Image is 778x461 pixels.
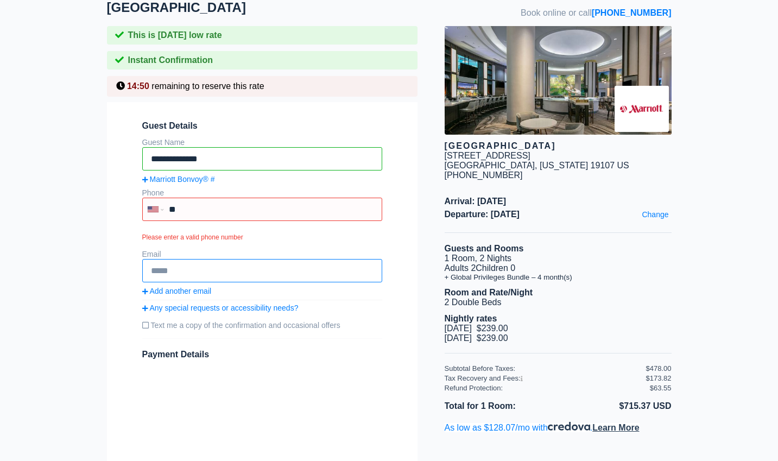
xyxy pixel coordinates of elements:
[445,423,640,432] span: As low as $128.07/mo with .
[142,250,161,258] label: Email
[142,121,382,131] span: Guest Details
[142,304,382,312] a: Any special requests or accessibility needs?
[617,161,629,170] span: US
[445,374,646,382] div: Tax Recovery and Fees:
[142,188,164,197] label: Phone
[445,210,672,219] span: Departure: [DATE]
[639,207,671,222] a: Change
[592,8,672,17] a: [PHONE_NUMBER]
[445,314,497,323] b: Nightly rates
[445,333,508,343] span: [DATE] $239.00
[445,197,672,206] span: Arrival: [DATE]
[142,350,210,359] span: Payment Details
[143,199,166,220] div: United States: +1
[445,288,533,297] b: Room and Rate/Night
[445,170,672,180] div: [PHONE_NUMBER]
[445,364,646,372] div: Subtotal Before Taxes:
[445,273,672,281] li: + Global Privileges Bundle – 4 month(s)
[650,384,672,392] div: $63.55
[127,81,149,91] span: 14:50
[445,161,537,170] span: [GEOGRAPHIC_DATA],
[107,26,418,45] div: This is [DATE] low rate
[615,86,669,132] img: Brand logo for Philadelphia Marriott Downtown
[445,26,672,135] img: hotel image
[445,141,672,151] div: [GEOGRAPHIC_DATA]
[646,364,672,372] div: $478.00
[540,161,588,170] span: [US_STATE]
[107,51,418,70] div: Instant Confirmation
[445,443,672,453] iframe: PayPal Message 1
[646,374,672,382] div: $173.82
[591,161,615,170] span: 19107
[445,324,508,333] span: [DATE] $239.00
[142,233,382,241] small: Please enter a valid phone number
[445,263,672,273] li: Adults 2
[558,399,672,413] li: $715.37 USD
[445,244,524,253] b: Guests and Rooms
[142,317,382,334] label: Text me a copy of the confirmation and occasional offers
[445,399,558,413] li: Total for 1 Room:
[142,138,185,147] label: Guest Name
[445,151,530,161] div: [STREET_ADDRESS]
[592,423,639,432] span: Learn More
[142,287,382,295] a: Add another email
[445,423,640,432] a: As low as $128.07/mo with.Learn More
[445,254,672,263] li: 1 Room, 2 Nights
[521,8,671,18] span: Book online or call
[151,81,264,91] span: remaining to reserve this rate
[476,263,515,273] span: Children 0
[445,298,672,307] li: 2 Double Beds
[142,175,382,184] a: Marriott Bonvoy® #
[445,384,650,392] div: Refund Protection:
